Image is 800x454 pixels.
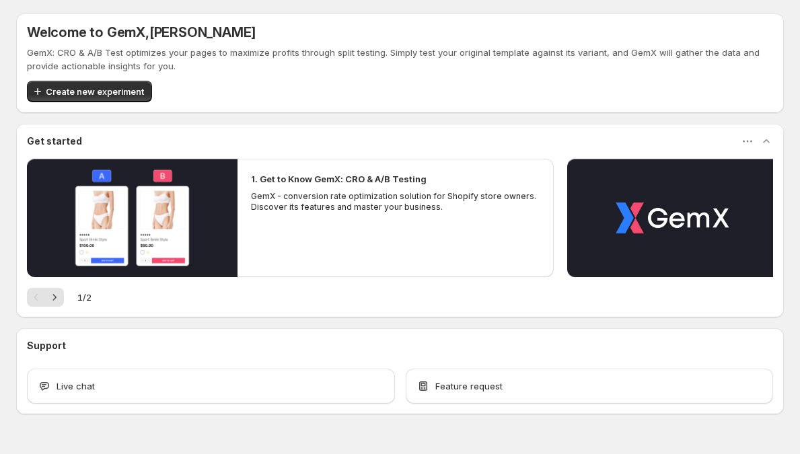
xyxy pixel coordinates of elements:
[435,379,503,393] span: Feature request
[46,85,144,98] span: Create new experiment
[45,288,64,307] button: Next
[57,379,95,393] span: Live chat
[567,159,778,277] button: Play video
[27,288,64,307] nav: Pagination
[27,24,256,40] h5: Welcome to GemX
[77,291,92,304] span: 1 / 2
[27,135,82,148] h3: Get started
[27,46,773,73] p: GemX: CRO & A/B Test optimizes your pages to maximize profits through split testing. Simply test ...
[145,24,256,40] span: , [PERSON_NAME]
[27,159,238,277] button: Play video
[27,339,66,352] h3: Support
[251,172,427,186] h2: 1. Get to Know GemX: CRO & A/B Testing
[27,81,152,102] button: Create new experiment
[251,191,540,213] p: GemX - conversion rate optimization solution for Shopify store owners. Discover its features and ...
